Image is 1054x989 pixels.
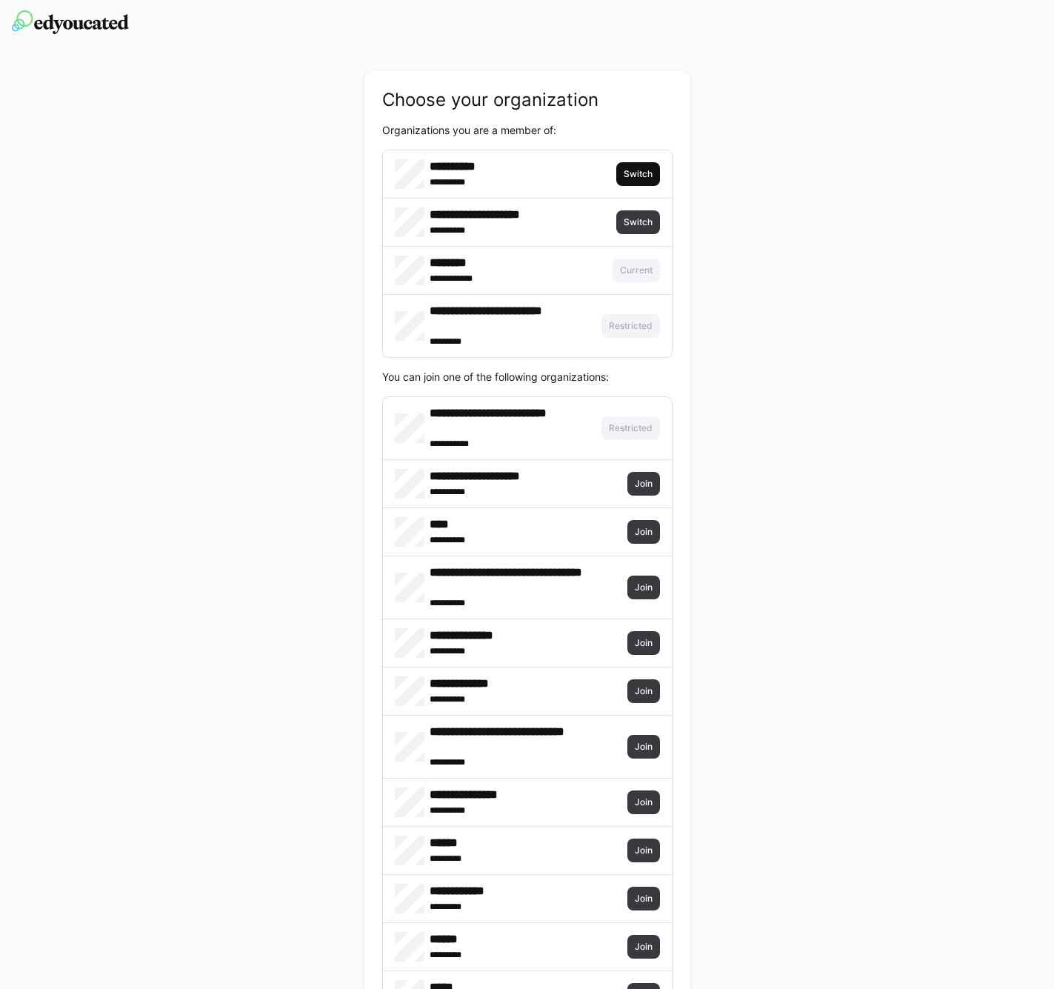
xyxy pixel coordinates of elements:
h2: Choose your organization [382,89,673,111]
span: Join [633,941,654,953]
button: Join [627,520,660,544]
button: Join [627,735,660,759]
span: Switch [622,168,654,180]
button: Restricted [601,314,660,338]
button: Join [627,631,660,655]
span: Join [633,741,654,753]
button: Join [627,790,660,814]
span: Restricted [607,422,654,434]
span: Current [618,264,654,276]
p: Organizations you are a member of: [382,123,673,138]
button: Join [627,887,660,910]
p: You can join one of the following organizations: [382,370,673,384]
button: Join [627,935,660,959]
span: Join [633,796,654,808]
span: Switch [622,216,654,228]
button: Switch [616,162,660,186]
button: Switch [616,210,660,234]
span: Join [633,478,654,490]
span: Join [633,582,654,593]
span: Restricted [607,320,654,332]
span: Join [633,893,654,905]
button: Join [627,576,660,599]
button: Join [627,472,660,496]
span: Join [633,845,654,856]
button: Join [627,839,660,862]
span: Join [633,637,654,649]
img: edyoucated [12,10,129,34]
button: Current [613,259,660,282]
button: Restricted [601,416,660,440]
span: Join [633,685,654,697]
span: Join [633,526,654,538]
button: Join [627,679,660,703]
